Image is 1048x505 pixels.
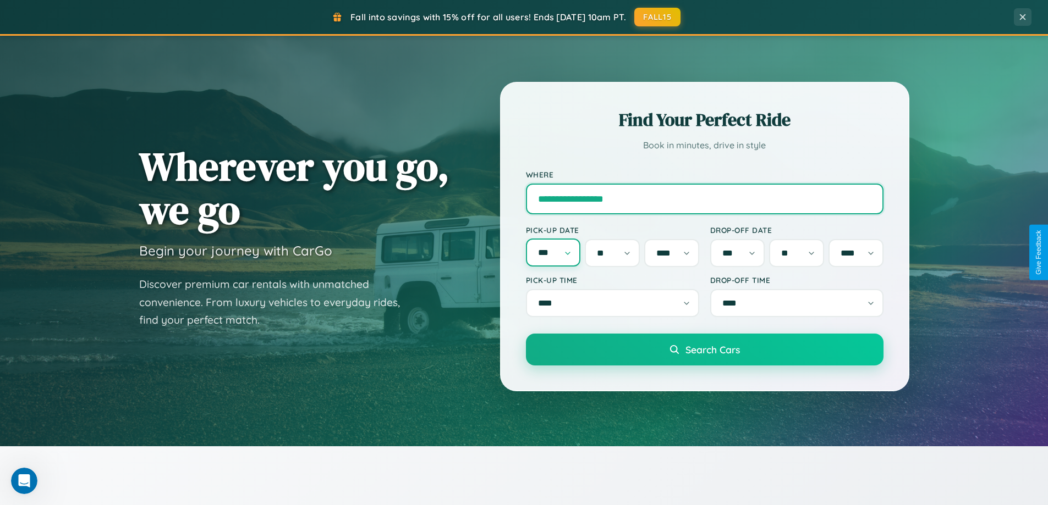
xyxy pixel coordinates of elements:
[526,108,884,132] h2: Find Your Perfect Ride
[526,334,884,365] button: Search Cars
[526,137,884,153] p: Book in minutes, drive in style
[350,12,626,23] span: Fall into savings with 15% off for all users! Ends [DATE] 10am PT.
[710,275,884,285] label: Drop-off Time
[710,225,884,235] label: Drop-off Date
[526,225,699,235] label: Pick-up Date
[139,275,414,329] p: Discover premium car rentals with unmatched convenience. From luxury vehicles to everyday rides, ...
[139,242,332,259] h3: Begin your journey with CarGo
[526,170,884,179] label: Where
[685,343,740,356] span: Search Cars
[526,275,699,285] label: Pick-up Time
[11,468,37,494] iframe: Intercom live chat
[139,145,449,231] h1: Wherever you go, we go
[634,8,681,26] button: FALL15
[1035,230,1042,275] div: Give Feedback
